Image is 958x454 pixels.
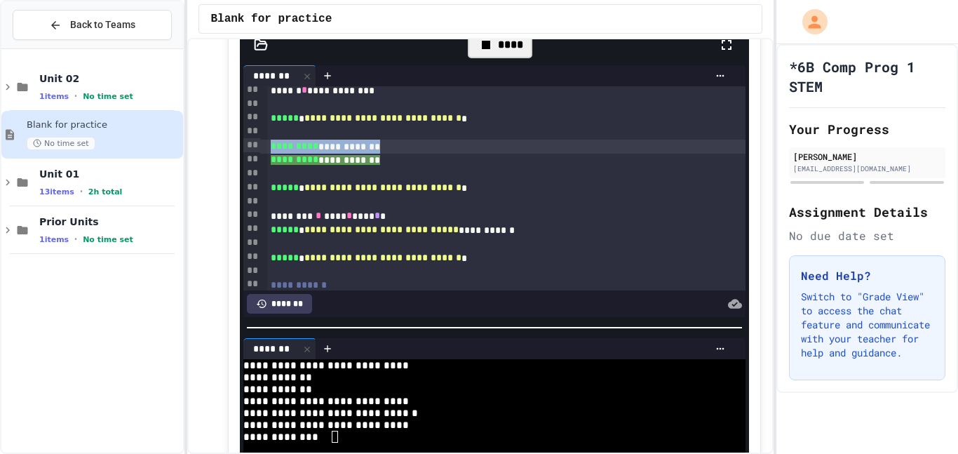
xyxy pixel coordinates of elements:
[39,235,69,244] span: 1 items
[801,267,933,284] h3: Need Help?
[39,92,69,101] span: 1 items
[789,119,945,139] h2: Your Progress
[801,290,933,360] p: Switch to "Grade View" to access the chat feature and communicate with your teacher for help and ...
[83,92,133,101] span: No time set
[88,187,123,196] span: 2h total
[74,234,77,245] span: •
[793,150,941,163] div: [PERSON_NAME]
[39,72,180,85] span: Unit 02
[789,202,945,222] h2: Assignment Details
[789,227,945,244] div: No due date set
[789,57,945,96] h1: *6B Comp Prog 1 STEM
[74,91,77,102] span: •
[83,235,133,244] span: No time set
[39,187,74,196] span: 13 items
[788,6,831,38] div: My Account
[13,10,172,40] button: Back to Teams
[80,186,83,197] span: •
[39,215,180,228] span: Prior Units
[210,11,332,27] span: Blank for practice
[27,137,95,150] span: No time set
[70,18,135,32] span: Back to Teams
[39,168,180,180] span: Unit 01
[793,163,941,174] div: [EMAIL_ADDRESS][DOMAIN_NAME]
[27,119,180,131] span: Blank for practice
